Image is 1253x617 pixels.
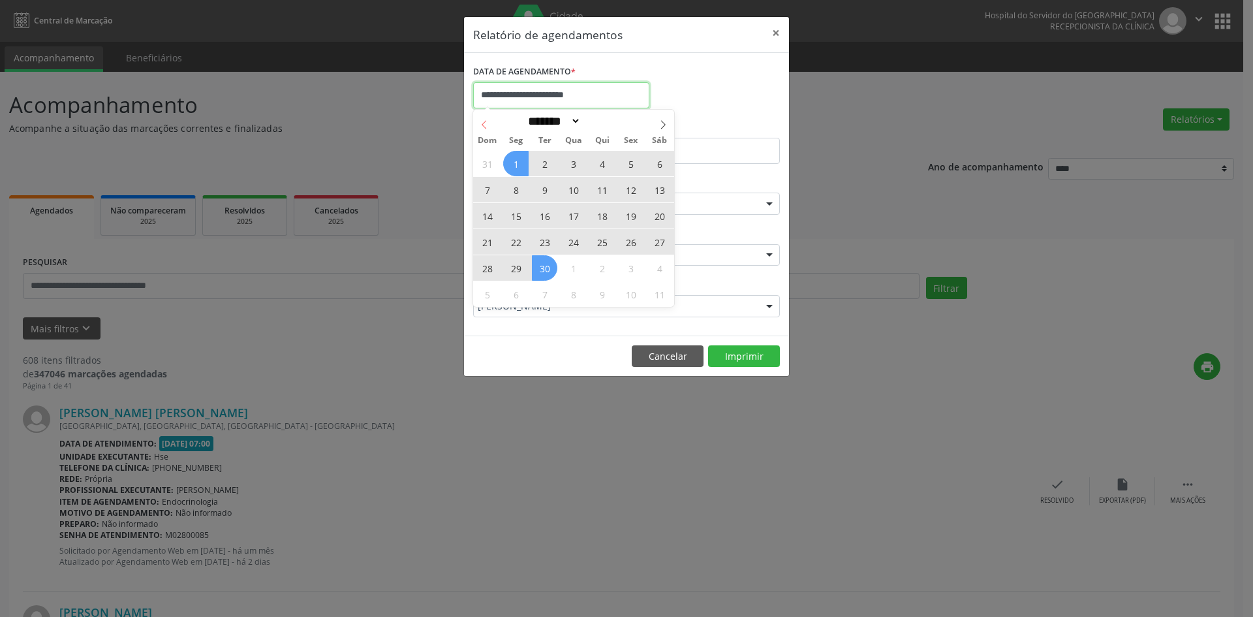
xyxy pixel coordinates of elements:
span: Setembro 6, 2025 [647,151,672,176]
span: Setembro 4, 2025 [589,151,615,176]
span: Setembro 27, 2025 [647,229,672,255]
span: Qua [559,136,588,145]
span: Setembro 20, 2025 [647,203,672,229]
span: Outubro 2, 2025 [589,255,615,281]
span: Setembro 8, 2025 [503,177,529,202]
span: Outubro 3, 2025 [618,255,643,281]
span: Dom [473,136,502,145]
span: Setembro 2, 2025 [532,151,557,176]
span: Setembro 11, 2025 [589,177,615,202]
span: Setembro 5, 2025 [618,151,643,176]
label: ATÉ [630,118,780,138]
span: Setembro 19, 2025 [618,203,643,229]
span: Setembro 18, 2025 [589,203,615,229]
span: Setembro 28, 2025 [474,255,500,281]
span: Setembro 1, 2025 [503,151,529,176]
input: Year [581,114,624,128]
span: Agosto 31, 2025 [474,151,500,176]
span: Ter [531,136,559,145]
span: Setembro 7, 2025 [474,177,500,202]
span: Setembro 10, 2025 [561,177,586,202]
label: DATA DE AGENDAMENTO [473,62,576,82]
span: Outubro 6, 2025 [503,281,529,307]
span: Sáb [645,136,674,145]
span: Setembro 26, 2025 [618,229,643,255]
span: Setembro 29, 2025 [503,255,529,281]
span: Setembro 16, 2025 [532,203,557,229]
select: Month [523,114,581,128]
span: Setembro 30, 2025 [532,255,557,281]
span: Qui [588,136,617,145]
span: Setembro 9, 2025 [532,177,557,202]
span: Outubro 5, 2025 [474,281,500,307]
span: Setembro 25, 2025 [589,229,615,255]
span: Outubro 9, 2025 [589,281,615,307]
span: Seg [502,136,531,145]
span: Setembro 24, 2025 [561,229,586,255]
button: Close [763,17,789,49]
span: Outubro 7, 2025 [532,281,557,307]
span: Outubro 11, 2025 [647,281,672,307]
button: Imprimir [708,345,780,368]
span: Setembro 15, 2025 [503,203,529,229]
span: Setembro 21, 2025 [474,229,500,255]
span: Outubro 10, 2025 [618,281,643,307]
span: Setembro 17, 2025 [561,203,586,229]
h5: Relatório de agendamentos [473,26,623,43]
button: Cancelar [632,345,704,368]
span: Outubro 8, 2025 [561,281,586,307]
span: Sex [617,136,645,145]
span: Outubro 1, 2025 [561,255,586,281]
span: Setembro 14, 2025 [474,203,500,229]
span: Outubro 4, 2025 [647,255,672,281]
span: Setembro 3, 2025 [561,151,586,176]
span: Setembro 12, 2025 [618,177,643,202]
span: Setembro 13, 2025 [647,177,672,202]
span: Setembro 22, 2025 [503,229,529,255]
span: Setembro 23, 2025 [532,229,557,255]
